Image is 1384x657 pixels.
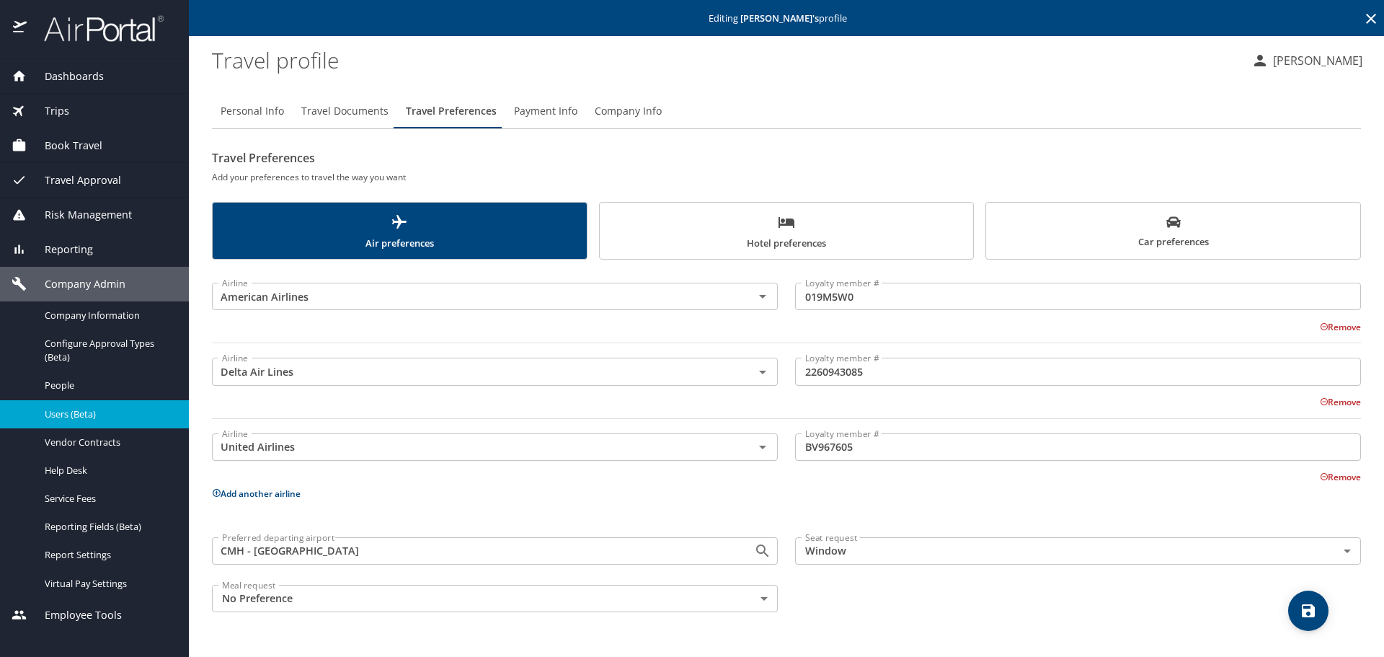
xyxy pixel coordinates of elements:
[27,172,121,188] span: Travel Approval
[753,437,773,457] button: Open
[212,38,1240,82] h1: Travel profile
[45,436,172,449] span: Vendor Contracts
[212,585,778,612] div: No Preference
[45,520,172,534] span: Reporting Fields (Beta)
[28,14,164,43] img: airportal-logo.png
[45,337,172,364] span: Configure Approval Types (Beta)
[216,542,731,560] input: Search for and select an airport
[406,102,497,120] span: Travel Preferences
[221,213,578,252] span: Air preferences
[212,94,1361,128] div: Profile
[995,215,1352,250] span: Car preferences
[216,287,731,306] input: Select an Airline
[595,102,662,120] span: Company Info
[45,407,172,421] span: Users (Beta)
[212,202,1361,260] div: scrollable force tabs example
[740,12,819,25] strong: [PERSON_NAME] 's
[212,488,301,500] button: Add another airline
[27,207,132,223] span: Risk Management
[608,213,965,252] span: Hotel preferences
[45,379,172,392] span: People
[753,362,773,382] button: Open
[45,548,172,562] span: Report Settings
[45,464,172,477] span: Help Desk
[514,102,577,120] span: Payment Info
[45,492,172,506] span: Service Fees
[27,103,69,119] span: Trips
[13,14,28,43] img: icon-airportal.png
[1320,321,1361,333] button: Remove
[45,309,172,322] span: Company Information
[27,276,125,292] span: Company Admin
[212,169,1361,185] h6: Add your preferences to travel the way you want
[27,138,102,154] span: Book Travel
[193,14,1380,23] p: Editing profile
[1269,52,1362,69] p: [PERSON_NAME]
[795,537,1361,565] div: Window
[216,362,731,381] input: Select an Airline
[753,286,773,307] button: Open
[1320,471,1361,483] button: Remove
[27,607,122,623] span: Employee Tools
[301,102,389,120] span: Travel Documents
[1320,396,1361,408] button: Remove
[1288,591,1328,631] button: save
[212,146,1361,169] h2: Travel Preferences
[216,438,731,457] input: Select an Airline
[753,541,773,561] button: Open
[45,577,172,591] span: Virtual Pay Settings
[1246,48,1368,74] button: [PERSON_NAME]
[27,242,93,257] span: Reporting
[27,69,104,84] span: Dashboards
[221,102,284,120] span: Personal Info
